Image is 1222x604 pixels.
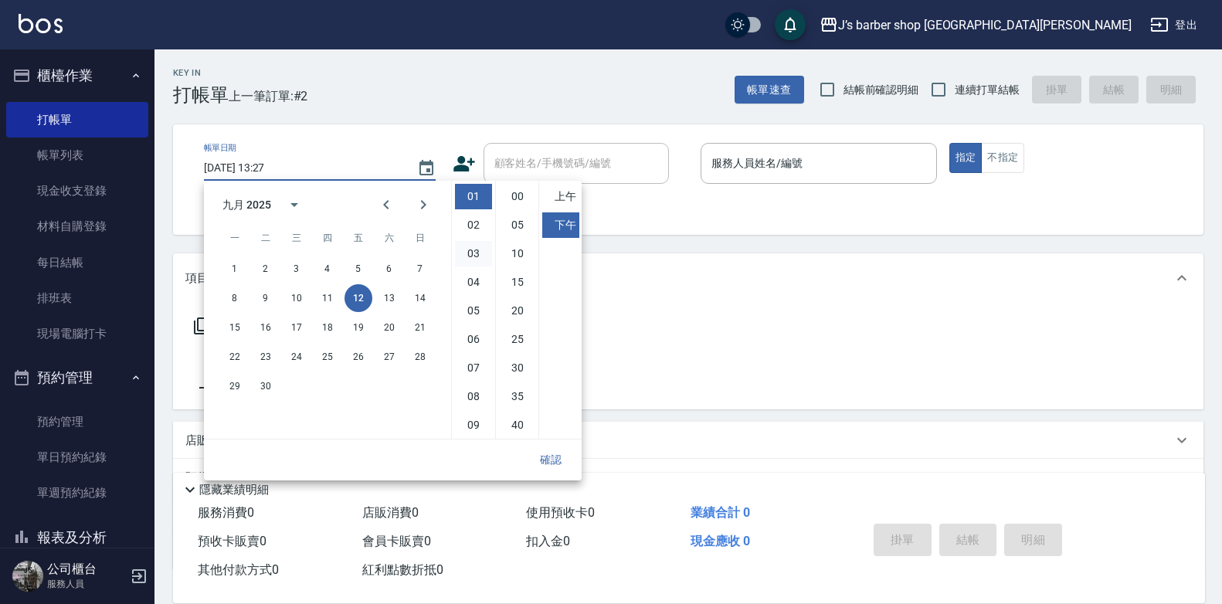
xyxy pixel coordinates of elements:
[499,241,536,266] li: 10 minutes
[204,142,236,154] label: 帳單日期
[542,212,579,238] li: 下午
[173,84,229,106] h3: 打帳單
[6,280,148,316] a: 排班表
[735,76,804,104] button: 帳單速查
[375,255,403,283] button: 6
[499,184,536,209] li: 0 minutes
[405,186,442,223] button: Next month
[314,343,341,371] button: 25
[173,68,229,78] h2: Key In
[6,439,148,475] a: 單日預約紀錄
[499,384,536,409] li: 35 minutes
[6,209,148,244] a: 材料自購登錄
[252,255,280,283] button: 2
[6,358,148,398] button: 預約管理
[6,517,148,558] button: 報表及分析
[542,184,579,209] li: 上午
[6,173,148,209] a: 現金收支登錄
[283,284,311,312] button: 10
[185,433,232,449] p: 店販銷售
[455,327,492,352] li: 6 hours
[252,222,280,253] span: 星期二
[6,137,148,173] a: 帳單列表
[844,82,919,98] span: 結帳前確認明細
[6,102,148,137] a: 打帳單
[6,245,148,280] a: 每日結帳
[198,534,266,548] span: 預收卡販賣 0
[455,298,492,324] li: 5 hours
[252,372,280,400] button: 30
[252,343,280,371] button: 23
[406,284,434,312] button: 14
[345,314,372,341] button: 19
[345,222,372,253] span: 星期五
[185,470,243,486] p: 預收卡販賣
[283,222,311,253] span: 星期三
[12,561,43,592] img: Person
[276,186,313,223] button: calendar view is open, switch to year view
[221,284,249,312] button: 8
[408,150,445,187] button: Choose date, selected date is 2025-09-12
[283,343,311,371] button: 24
[455,355,492,381] li: 7 hours
[455,412,492,438] li: 9 hours
[499,298,536,324] li: 20 minutes
[221,372,249,400] button: 29
[495,181,538,439] ul: Select minutes
[949,143,983,173] button: 指定
[499,327,536,352] li: 25 minutes
[222,197,271,213] div: 九月 2025
[452,181,495,439] ul: Select hours
[526,446,575,474] button: 確認
[455,212,492,238] li: 2 hours
[455,241,492,266] li: 3 hours
[314,222,341,253] span: 星期四
[955,82,1020,98] span: 連續打單結帳
[499,355,536,381] li: 30 minutes
[198,562,279,577] span: 其他付款方式 0
[345,284,372,312] button: 12
[199,482,269,498] p: 隱藏業績明細
[47,562,126,577] h5: 公司櫃台
[362,505,419,520] span: 店販消費 0
[47,577,126,591] p: 服務人員
[252,284,280,312] button: 9
[6,404,148,439] a: 預約管理
[538,181,582,439] ul: Select meridiem
[526,534,570,548] span: 扣入金 0
[406,314,434,341] button: 21
[375,343,403,371] button: 27
[526,505,595,520] span: 使用預收卡 0
[185,270,232,287] p: 項目消費
[499,212,536,238] li: 5 minutes
[345,343,372,371] button: 26
[173,459,1203,496] div: 預收卡販賣
[691,534,750,548] span: 現金應收 0
[221,343,249,371] button: 22
[173,253,1203,303] div: 項目消費
[221,255,249,283] button: 1
[813,9,1138,41] button: J’s barber shop [GEOGRAPHIC_DATA][PERSON_NAME]
[499,412,536,438] li: 40 minutes
[375,222,403,253] span: 星期六
[362,562,443,577] span: 紅利點數折抵 0
[221,222,249,253] span: 星期一
[221,314,249,341] button: 15
[981,143,1024,173] button: 不指定
[775,9,806,40] button: save
[314,314,341,341] button: 18
[6,316,148,351] a: 現場電腦打卡
[691,505,750,520] span: 業績合計 0
[838,15,1132,35] div: J’s barber shop [GEOGRAPHIC_DATA][PERSON_NAME]
[375,284,403,312] button: 13
[499,270,536,295] li: 15 minutes
[368,186,405,223] button: Previous month
[406,222,434,253] span: 星期日
[362,534,431,548] span: 會員卡販賣 0
[198,505,254,520] span: 服務消費 0
[6,475,148,511] a: 單週預約紀錄
[314,255,341,283] button: 4
[283,255,311,283] button: 3
[406,343,434,371] button: 28
[314,284,341,312] button: 11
